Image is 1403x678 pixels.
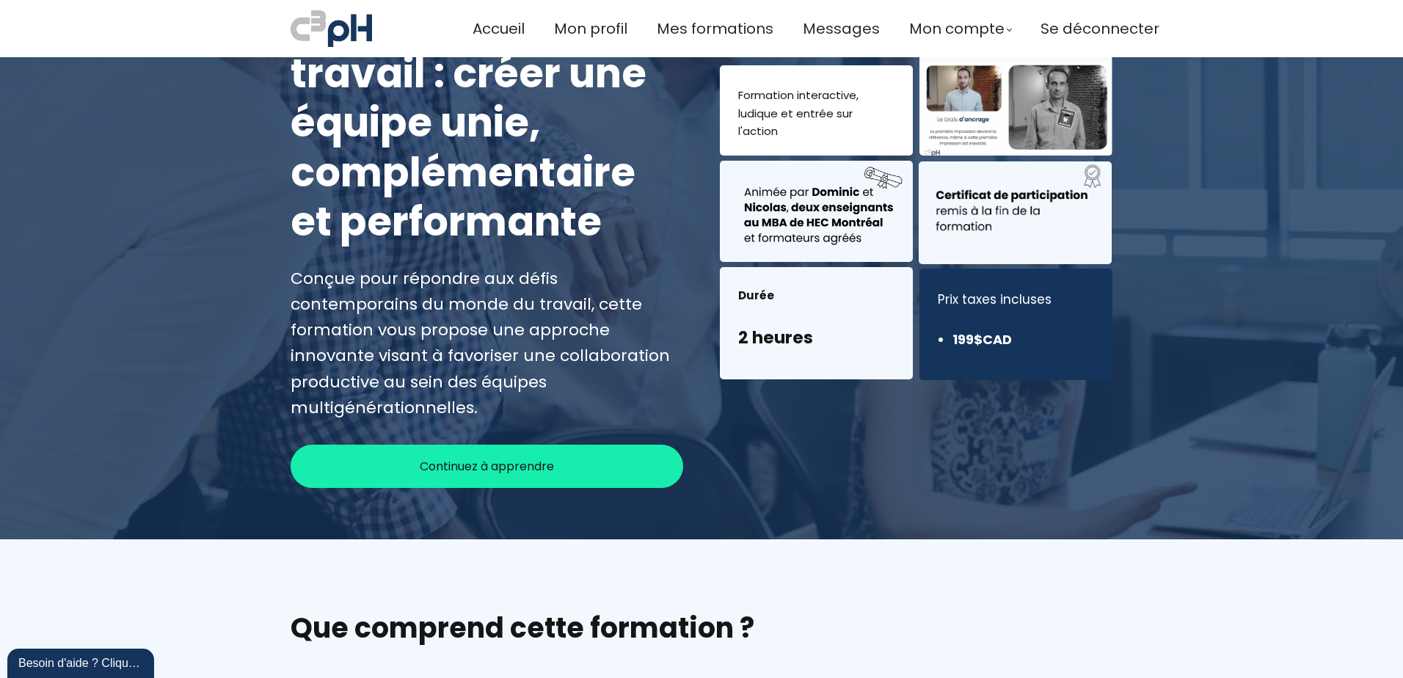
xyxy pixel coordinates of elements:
[738,288,774,303] font: Durée
[291,267,670,419] font: Conçue pour répondre aux défis contemporains du monde du travail, cette formation vous propose un...
[473,17,525,41] a: Accueil
[7,646,157,678] iframe: chat widget
[291,7,372,50] img: a70bc7685e0efc0bd0b04b3506828469.jpeg
[657,17,773,41] a: Mes formations
[952,330,1012,349] font: 199$CAD
[803,17,880,41] a: Messages
[938,291,1052,308] font: Prix ​​taxes incluses
[1041,17,1159,41] a: Se déconnecter
[554,17,627,41] a: Mon profil
[909,17,1005,41] span: Mon compte
[420,457,554,475] span: Continuez à apprendre
[738,87,859,139] font: Formation interactive, ludique et entrée sur l'action
[291,608,754,647] font: Que comprend cette formation ?
[738,326,813,349] font: 2 heures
